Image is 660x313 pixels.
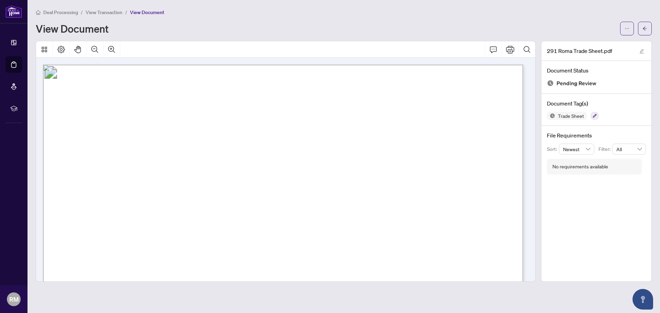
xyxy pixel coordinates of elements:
[5,5,22,18] img: logo
[557,79,596,88] span: Pending Review
[36,23,109,34] h1: View Document
[130,9,164,15] span: View Document
[547,145,559,153] p: Sort:
[563,144,591,154] span: Newest
[43,9,78,15] span: Deal Processing
[547,66,646,75] h4: Document Status
[632,289,653,310] button: Open asap
[36,10,41,15] span: home
[598,145,612,153] p: Filter:
[547,80,554,87] img: Document Status
[547,99,646,108] h4: Document Tag(s)
[81,8,83,16] li: /
[555,113,587,118] span: Trade Sheet
[625,26,629,31] span: ellipsis
[642,26,647,31] span: arrow-left
[547,131,646,139] h4: File Requirements
[639,49,644,54] span: edit
[616,144,642,154] span: All
[125,8,127,16] li: /
[86,9,122,15] span: View Transaction
[547,112,555,120] img: Status Icon
[547,47,612,55] span: 291 Roma Trade Sheet.pdf
[9,294,19,304] span: RM
[552,163,608,170] div: No requirements available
